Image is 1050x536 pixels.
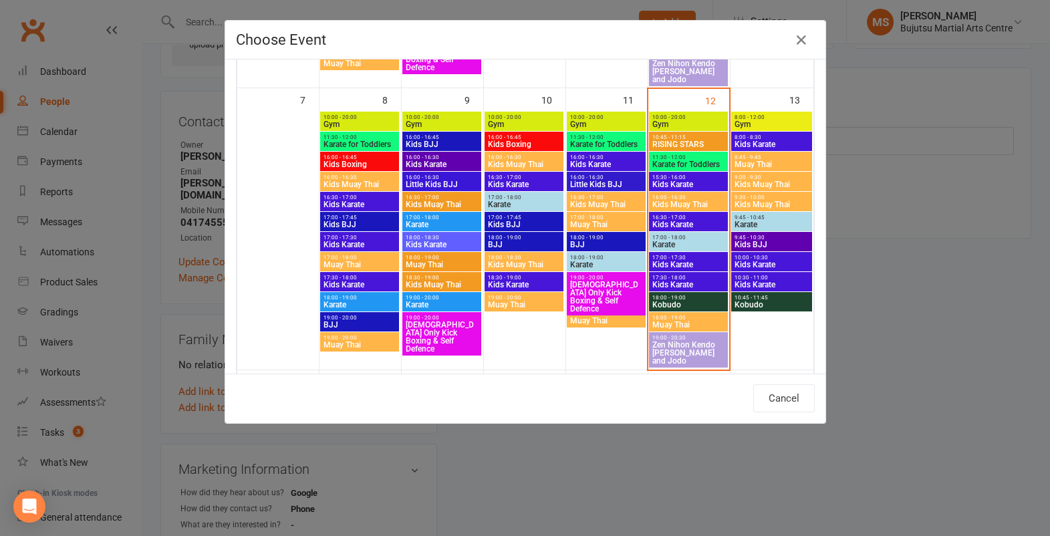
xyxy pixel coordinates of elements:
span: Little Kids BJJ [405,180,479,188]
span: Kids Karate [487,180,561,188]
span: 17:00 - 18:00 [652,235,725,241]
span: 18:00 - 19:00 [569,255,643,261]
div: 8 [382,88,401,110]
span: Gym [323,120,396,128]
span: 16:00 - 16:45 [487,134,561,140]
span: 16:00 - 16:45 [405,134,479,140]
span: 10:00 - 20:00 [323,114,396,120]
span: 9:45 - 10:30 [734,235,809,241]
span: 18:00 - 19:00 [652,295,725,301]
span: Gym [734,120,809,128]
span: Karate [734,221,809,229]
span: 18:00 - 19:00 [569,235,643,241]
span: Muay Thai [569,221,643,229]
span: Kids Muay Thai [405,281,479,289]
span: 16:00 - 16:30 [405,154,479,160]
span: Karate [487,200,561,209]
span: 18:00 - 18:30 [405,235,479,241]
span: 10:00 - 20:00 [569,114,643,120]
button: Cancel [753,384,815,412]
div: 15 [377,370,401,392]
span: 16:30 - 17:00 [569,194,643,200]
span: Kids Muay Thai [323,180,396,188]
span: 16:00 - 16:30 [569,154,643,160]
span: 19:00 - 20:00 [487,295,561,301]
span: Kids Karate [487,281,561,289]
div: 20 [789,370,813,392]
span: 16:00 - 16:30 [569,174,643,180]
span: 19:00 - 20:00 [405,315,479,321]
div: 10 [541,88,565,110]
span: Kids Karate [734,140,809,148]
span: Kobudo [734,301,809,309]
span: Kids Karate [652,221,725,229]
span: 17:00 - 18:00 [323,255,396,261]
span: BJJ [569,241,643,249]
span: 9:45 - 10:45 [734,215,809,221]
span: Kids Karate [652,180,725,188]
span: Kids Karate [323,281,396,289]
span: Kobudo [652,301,725,309]
span: [DEMOGRAPHIC_DATA] Only Kick Boxing & Self Defence [405,321,479,353]
span: Muay Thai [323,261,396,269]
span: 17:00 - 17:45 [487,215,561,221]
span: 10:30 - 11:00 [734,275,809,281]
span: Karate [323,301,396,309]
span: BJJ [487,241,561,249]
span: Karate for Toddlers [323,140,396,148]
span: 18:00 - 19:00 [323,295,396,301]
div: 12 [705,89,729,111]
div: 18 [624,370,648,392]
span: Kids Muay Thai [652,200,725,209]
span: 19:00 - 20:00 [323,315,396,321]
span: Kids Muay Thai [734,200,809,209]
div: 19 [706,371,730,393]
span: 11:30 - 12:00 [323,134,396,140]
span: Kids BJJ [734,241,809,249]
span: 19:00 - 20:00 [323,335,396,341]
span: 16:30 - 17:00 [323,194,396,200]
span: Muay Thai [323,59,396,68]
span: 8:00 - 12:00 [734,114,809,120]
span: 17:30 - 18:00 [652,275,725,281]
span: 10:45 - 11:15 [652,134,725,140]
span: Little Kids BJJ [569,180,643,188]
span: Kids Karate [323,200,396,209]
span: 11:30 - 12:00 [569,134,643,140]
span: 11:30 - 12:00 [652,154,725,160]
span: Karate [405,221,479,229]
span: 17:00 - 18:00 [569,215,643,221]
span: 18:00 - 19:00 [652,315,725,321]
span: 19:00 - 20:00 [405,295,479,301]
span: 16:00 - 16:45 [323,154,396,160]
span: 18:00 - 19:00 [487,235,561,241]
span: Kids Boxing [323,160,396,168]
span: Kids Muay Thai [487,160,561,168]
span: Kids Karate [652,261,725,269]
span: 16:30 - 17:00 [652,215,725,221]
span: Kids Karate [734,261,809,269]
span: 19:00 - 20:30 [652,335,725,341]
span: Kids Muay Thai [734,180,809,188]
span: Kids BJJ [405,140,479,148]
span: 18:00 - 18:30 [487,255,561,261]
span: Kids BJJ [487,221,561,229]
span: 17:30 - 18:00 [323,275,396,281]
span: Muay Thai [323,341,396,349]
span: RISING STARS [652,140,725,148]
span: Muay Thai [652,321,725,329]
span: Kids Boxing [487,140,561,148]
span: Gym [652,120,725,128]
span: Karate [569,261,643,269]
span: 18:30 - 19:00 [487,275,561,281]
span: Karate for Toddlers [569,140,643,148]
div: 9 [465,88,483,110]
span: 16:00 - 16:30 [652,194,725,200]
span: Gym [569,120,643,128]
span: Muay Thai [734,160,809,168]
span: Kids Karate [569,160,643,168]
span: Kids Karate [405,160,479,168]
span: 16:00 - 16:30 [405,174,479,180]
span: Kids Karate [652,281,725,289]
span: Kids Muay Thai [405,200,479,209]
